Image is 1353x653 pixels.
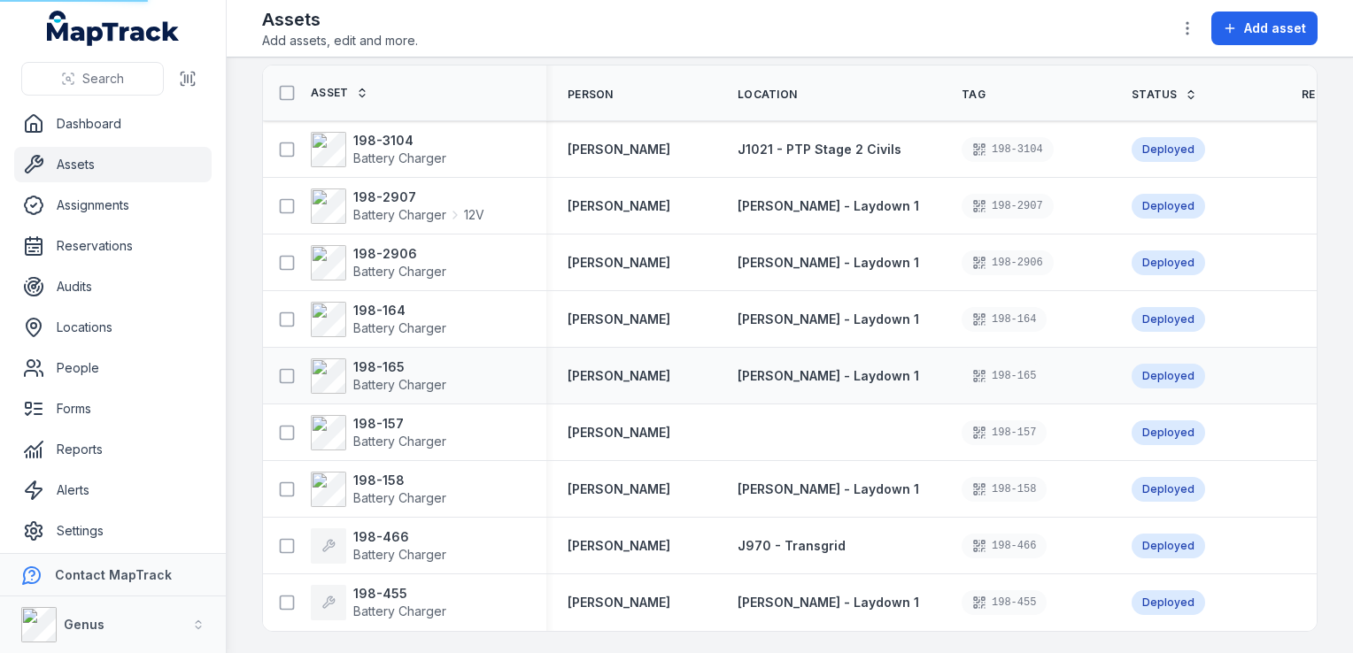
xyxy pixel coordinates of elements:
[1132,88,1178,102] span: Status
[311,472,446,507] a: 198-158Battery Charger
[55,567,172,582] strong: Contact MapTrack
[353,264,446,279] span: Battery Charger
[568,424,670,442] a: [PERSON_NAME]
[14,147,212,182] a: Assets
[353,585,446,603] strong: 198-455
[353,472,446,489] strong: 198-158
[962,250,1054,275] div: 198-2906
[1211,12,1318,45] button: Add asset
[738,197,919,215] a: [PERSON_NAME] - Laydown 1
[14,310,212,345] a: Locations
[1132,590,1205,615] div: Deployed
[962,590,1047,615] div: 198-455
[568,367,670,385] a: [PERSON_NAME]
[14,228,212,264] a: Reservations
[738,198,919,213] span: [PERSON_NAME] - Laydown 1
[1132,420,1205,445] div: Deployed
[311,245,446,280] a: 198-2906Battery Charger
[1132,364,1205,388] div: Deployed
[1132,534,1205,558] div: Deployed
[353,603,446,618] span: Battery Charger
[353,206,446,224] span: Battery Charger
[738,367,919,385] a: [PERSON_NAME] - Laydown 1
[353,358,446,376] strong: 198-165
[568,311,670,328] a: [PERSON_NAME]
[311,528,446,564] a: 198-466Battery Charger
[311,585,446,620] a: 198-455Battery Charger
[353,434,446,449] span: Battery Charger
[1132,194,1205,219] div: Deployed
[353,490,446,505] span: Battery Charger
[1132,477,1205,502] div: Deployed
[1132,88,1197,102] a: Status
[353,377,446,392] span: Battery Charger
[962,364,1047,388] div: 198-165
[14,432,212,467] a: Reports
[14,472,212,508] a: Alerts
[738,88,797,102] span: Location
[14,269,212,304] a: Audits
[14,391,212,426] a: Forms
[738,594,919,611] a: [PERSON_NAME] - Laydown 1
[311,302,446,337] a: 198-164Battery Charger
[353,150,446,165] span: Battery Charger
[738,595,919,610] span: [PERSON_NAME] - Laydown 1
[353,132,446,150] strong: 198-3104
[1132,137,1205,162] div: Deployed
[353,320,446,335] span: Battery Charger
[738,254,919,272] a: [PERSON_NAME] - Laydown 1
[568,197,670,215] a: [PERSON_NAME]
[962,88,986,102] span: Tag
[568,254,670,272] a: [PERSON_NAME]
[738,481,919,496] span: [PERSON_NAME] - Laydown 1
[568,594,670,611] a: [PERSON_NAME]
[311,86,368,100] a: Asset
[262,32,418,50] span: Add assets, edit and more.
[962,534,1047,558] div: 198-466
[738,255,919,270] span: [PERSON_NAME] - Laydown 1
[568,537,670,555] a: [PERSON_NAME]
[311,188,484,224] a: 198-2907Battery Charger12V
[311,415,446,450] a: 198-157Battery Charger
[14,350,212,386] a: People
[738,368,919,383] span: [PERSON_NAME] - Laydown 1
[962,420,1047,445] div: 198-157
[311,132,446,167] a: 198-3104Battery Charger
[14,106,212,142] a: Dashboard
[353,547,446,562] span: Battery Charger
[14,513,212,549] a: Settings
[353,528,446,546] strong: 198-466
[568,141,670,158] strong: [PERSON_NAME]
[464,206,484,224] span: 12V
[14,188,212,223] a: Assignments
[738,537,846,555] a: J970 - Transgrid
[47,11,180,46] a: MapTrack
[738,142,901,157] span: J1021 - PTP Stage 2 Civils
[738,141,901,158] a: J1021 - PTP Stage 2 Civils
[353,188,484,206] strong: 198-2907
[311,86,349,100] span: Asset
[962,307,1047,332] div: 198-164
[64,617,104,632] strong: Genus
[738,480,919,498] a: [PERSON_NAME] - Laydown 1
[568,480,670,498] a: [PERSON_NAME]
[311,358,446,394] a: 198-165Battery Charger
[353,415,446,433] strong: 198-157
[962,137,1054,162] div: 198-3104
[1244,19,1306,37] span: Add asset
[353,245,446,263] strong: 198-2906
[262,7,418,32] h2: Assets
[1132,307,1205,332] div: Deployed
[82,70,124,88] span: Search
[21,62,164,96] button: Search
[738,311,919,328] a: [PERSON_NAME] - Laydown 1
[568,88,614,102] span: Person
[738,538,846,553] span: J970 - Transgrid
